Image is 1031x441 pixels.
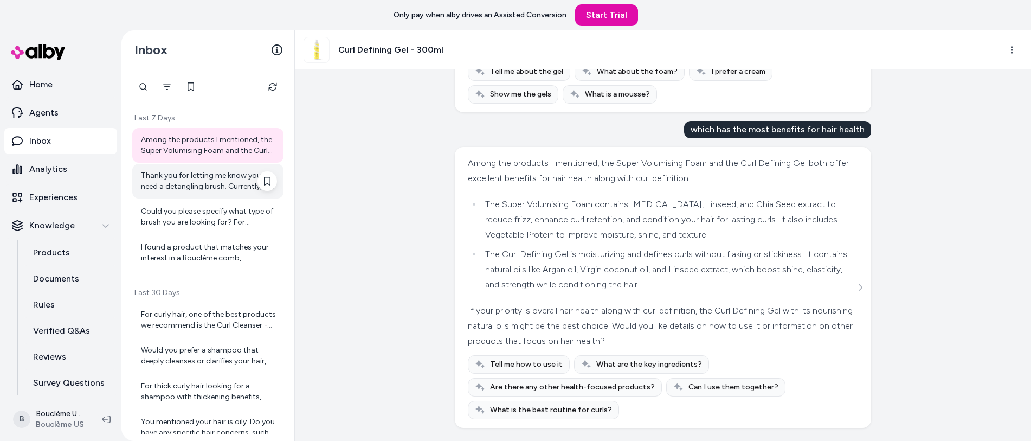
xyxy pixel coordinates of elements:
a: Reviews [22,344,117,370]
span: What about the foam? [597,66,678,77]
a: For curly hair, one of the best products we recommend is the Curl Cleanser - 300ml by BOUCLÈME. I... [132,303,283,337]
p: Experiences [29,191,78,204]
span: Tell me about the gel [490,66,563,77]
a: Among the products I mentioned, the Super Volumising Foam and the Curl Defining Gel both offer ex... [132,128,283,163]
p: Last 30 Days [132,287,283,298]
div: The Curl Defining Gel is moisturizing and defines curls without flaking or stickiness. It contain... [485,247,855,292]
button: Knowledge [4,213,117,239]
p: Rules [33,298,55,311]
p: Analytics [29,163,67,176]
a: Inbox [4,128,117,154]
p: Only pay when alby drives an Assisted Conversion [394,10,566,21]
p: Home [29,78,53,91]
a: Thank you for letting me know you need a detangling brush. Currently, we have a popular option th... [132,164,283,199]
div: I found a product that matches your interest in a Bouclème comb, specifically a wide tooth comb m... [141,242,277,264]
div: The Super Volumising Foam contains [MEDICAL_DATA], Linseed, and Chia Seed extract to reduce frizz... [485,197,855,242]
span: What is a mousse? [585,89,650,100]
p: Products [33,246,70,259]
span: What is the best routine for curls? [490,405,612,416]
a: Products [22,240,117,266]
a: Agents [4,100,117,126]
a: Start Trial [575,4,638,26]
div: For curly hair, one of the best products we recommend is the Curl Cleanser - 300ml by BOUCLÈME. I... [141,309,277,331]
div: Would you prefer a shampoo that deeply cleanses or clarifies your hair, or do you have no prefere... [141,345,277,367]
div: Could you please specify what type of brush you are looking for? For example, is it a hairbrush, ... [141,206,277,228]
a: Home [4,72,117,98]
a: Could you please specify what type of brush you are looking for? For example, is it a hairbrush, ... [132,200,283,234]
p: Bouclème US Shopify [36,408,85,419]
h2: Inbox [134,42,167,58]
span: Bouclème US [36,419,85,430]
a: Rules [22,292,117,318]
img: alby Logo [11,44,65,60]
p: Survey Questions [33,376,105,389]
div: which has the most benefits for hair health [684,121,871,138]
div: For thick curly hair looking for a shampoo with thickening benefits, here are some options from o... [141,381,277,402]
span: What are the key ingredients? [596,359,702,370]
div: You mentioned your hair is oily. Do you have any specific hair concerns, such as an oily scalp, o... [141,417,277,438]
span: Can I use them together? [688,382,778,393]
p: Verified Q&As [33,324,90,337]
span: I prefer a cream [711,66,765,77]
a: Documents [22,266,117,292]
p: Documents [33,272,79,285]
img: CurlDefiningGel-300ml-2000x2000.png [304,37,329,62]
span: B [13,411,30,428]
p: Inbox [29,135,51,148]
p: Knowledge [29,219,75,232]
button: Refresh [262,76,283,98]
div: If your priority is overall hair health along with curl definition, the Curl Defining Gel with it... [468,303,855,349]
a: Survey Questions [22,370,117,396]
a: I found a product that matches your interest in a Bouclème comb, specifically a wide tooth comb m... [132,235,283,270]
button: BBouclème US ShopifyBouclème US [7,402,93,437]
h3: Curl Defining Gel - 300ml [338,43,443,56]
a: Would you prefer a shampoo that deeply cleanses or clarifies your hair, or do you have no prefere... [132,338,283,373]
div: Thank you for letting me know you need a detangling brush. Currently, we have a popular option th... [141,170,277,192]
a: Verified Q&As [22,318,117,344]
p: Reviews [33,350,66,363]
p: Agents [29,106,59,119]
button: Filter [156,76,178,98]
button: See more [854,281,867,294]
span: Are there any other health-focused products? [490,382,655,393]
span: Show me the gels [490,89,551,100]
span: Tell me how to use it [490,359,563,370]
div: Among the products I mentioned, the Super Volumising Foam and the Curl Defining Gel both offer ex... [468,156,855,186]
a: For thick curly hair looking for a shampoo with thickening benefits, here are some options from o... [132,374,283,409]
a: Experiences [4,184,117,210]
div: Among the products I mentioned, the Super Volumising Foam and the Curl Defining Gel both offer ex... [141,135,277,156]
a: Analytics [4,156,117,182]
p: Last 7 Days [132,113,283,124]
